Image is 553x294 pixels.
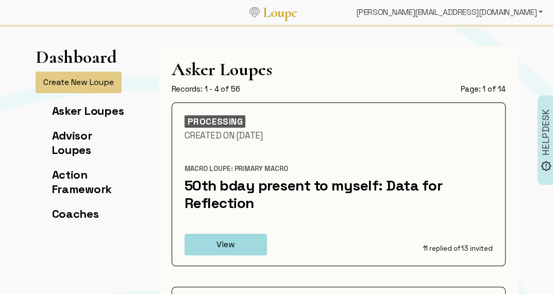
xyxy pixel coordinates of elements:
img: brightness_alert_FILL0_wght500_GRAD0_ops.svg [541,160,551,171]
div: Macro Loupe: Primary Macro [185,164,493,174]
a: Loupe [260,3,301,22]
app-left-page-nav: Dashboard [36,46,129,231]
div: Page: 1 of 14 [460,84,505,94]
h1: Dashboard [36,46,117,67]
div: Records: 1 - 4 of 56 [172,84,240,94]
button: View [185,234,267,255]
a: Advisor Loupes [52,128,92,157]
div: Created On [DATE] [185,130,493,141]
div: PROCESSING [185,115,245,128]
div: [PERSON_NAME][EMAIL_ADDRESS][DOMAIN_NAME] [352,2,547,23]
div: 11 replied of 13 invited [356,244,493,253]
button: Create New Loupe [36,72,122,93]
a: 50th bday present to myself: Data for Reflection [185,176,443,212]
img: Loupe Logo [249,7,260,18]
a: Asker Loupes [52,103,124,118]
a: Action Framework [52,167,112,196]
h1: Asker Loupes [172,59,506,80]
a: Coaches [52,206,99,221]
